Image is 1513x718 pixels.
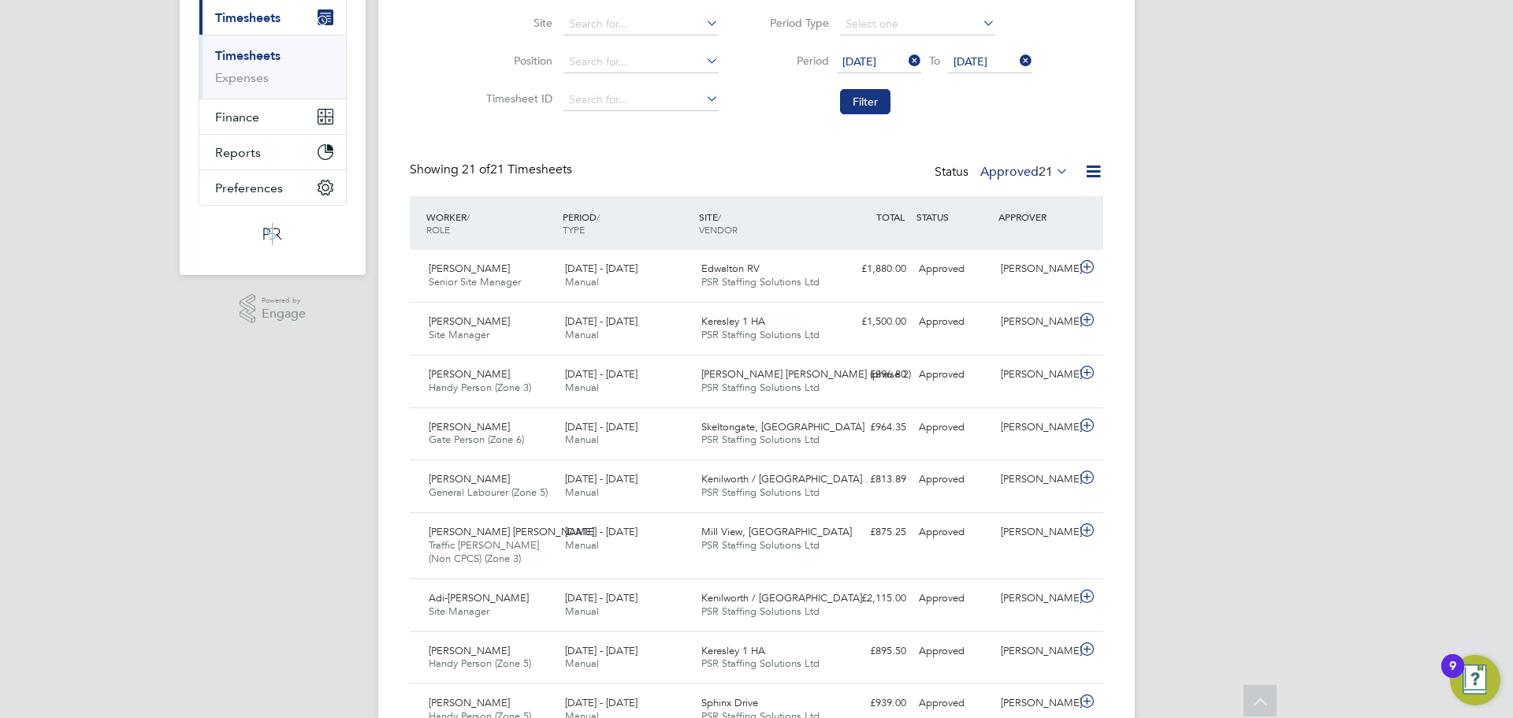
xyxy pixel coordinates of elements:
[565,328,599,341] span: Manual
[913,415,994,441] div: Approved
[429,605,489,618] span: Site Manager
[913,586,994,612] div: Approved
[410,162,575,178] div: Showing
[695,203,831,244] div: SITE
[701,420,864,433] span: Skeltongate, [GEOGRAPHIC_DATA]
[199,170,346,205] button: Preferences
[980,164,1069,180] label: Approved
[701,485,820,499] span: PSR Staffing Solutions Ltd
[215,110,259,125] span: Finance
[913,467,994,493] div: Approved
[842,54,876,69] span: [DATE]
[422,203,559,244] div: WORKER
[429,262,510,275] span: [PERSON_NAME]
[840,13,995,35] input: Select one
[701,367,911,381] span: [PERSON_NAME] [PERSON_NAME] (phase 2)
[913,362,994,388] div: Approved
[701,275,820,288] span: PSR Staffing Solutions Ltd
[701,525,852,538] span: Mill View, [GEOGRAPHIC_DATA]
[994,362,1076,388] div: [PERSON_NAME]
[565,381,599,394] span: Manual
[565,657,599,670] span: Manual
[699,223,738,236] span: VENDOR
[831,362,913,388] div: £896.80
[701,591,872,605] span: Kenilworth / [GEOGRAPHIC_DATA]…
[701,314,765,328] span: Keresley 1 HA
[994,690,1076,716] div: [PERSON_NAME]
[994,203,1076,231] div: APPROVER
[831,519,913,545] div: £875.25
[831,690,913,716] div: £939.00
[565,591,638,605] span: [DATE] - [DATE]
[701,696,758,709] span: Sphinx Drive
[429,525,594,538] span: [PERSON_NAME] [PERSON_NAME]
[994,467,1076,493] div: [PERSON_NAME]
[429,472,510,485] span: [PERSON_NAME]
[701,605,820,618] span: PSR Staffing Solutions Ltd
[701,328,820,341] span: PSR Staffing Solutions Ltd
[913,309,994,335] div: Approved
[565,275,599,288] span: Manual
[215,145,261,160] span: Reports
[935,162,1072,184] div: Status
[429,657,531,670] span: Handy Person (Zone 5)
[215,48,281,63] a: Timesheets
[565,696,638,709] span: [DATE] - [DATE]
[831,415,913,441] div: £964.35
[913,256,994,282] div: Approved
[429,591,529,605] span: Adi-[PERSON_NAME]
[565,472,638,485] span: [DATE] - [DATE]
[876,210,905,223] span: TOTAL
[913,203,994,231] div: STATUS
[429,381,531,394] span: Handy Person (Zone 3)
[701,433,820,446] span: PSR Staffing Solutions Ltd
[994,415,1076,441] div: [PERSON_NAME]
[240,294,307,324] a: Powered byEngage
[462,162,572,177] span: 21 Timesheets
[701,262,760,275] span: Edwalton RV
[429,538,539,565] span: Traffic [PERSON_NAME] (Non CPCS) (Zone 3)
[199,99,346,134] button: Finance
[481,54,552,68] label: Position
[954,54,987,69] span: [DATE]
[701,657,820,670] span: PSR Staffing Solutions Ltd
[215,180,283,195] span: Preferences
[429,485,548,499] span: General Labourer (Zone 5)
[563,51,719,73] input: Search for...
[994,256,1076,282] div: [PERSON_NAME]
[701,381,820,394] span: PSR Staffing Solutions Ltd
[913,690,994,716] div: Approved
[565,262,638,275] span: [DATE] - [DATE]
[429,644,510,657] span: [PERSON_NAME]
[565,367,638,381] span: [DATE] - [DATE]
[565,525,638,538] span: [DATE] - [DATE]
[994,586,1076,612] div: [PERSON_NAME]
[481,16,552,30] label: Site
[913,519,994,545] div: Approved
[1450,655,1500,705] button: Open Resource Center, 9 new notifications
[481,91,552,106] label: Timesheet ID
[565,314,638,328] span: [DATE] - [DATE]
[563,89,719,111] input: Search for...
[994,309,1076,335] div: [PERSON_NAME]
[994,638,1076,664] div: [PERSON_NAME]
[262,294,306,307] span: Powered by
[199,221,347,247] a: Go to home page
[429,328,489,341] span: Site Manager
[831,467,913,493] div: £813.89
[563,223,585,236] span: TYPE
[913,638,994,664] div: Approved
[597,210,600,223] span: /
[718,210,721,223] span: /
[467,210,470,223] span: /
[429,367,510,381] span: [PERSON_NAME]
[429,420,510,433] span: [PERSON_NAME]
[701,538,820,552] span: PSR Staffing Solutions Ltd
[840,89,890,114] button: Filter
[565,485,599,499] span: Manual
[199,135,346,169] button: Reports
[1039,164,1053,180] span: 21
[565,605,599,618] span: Manual
[831,586,913,612] div: £2,115.00
[831,638,913,664] div: £895.50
